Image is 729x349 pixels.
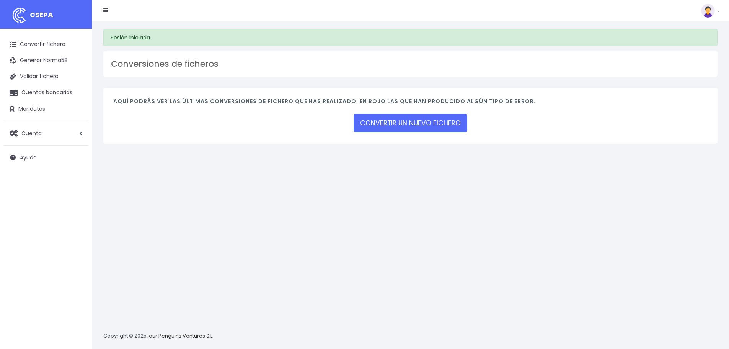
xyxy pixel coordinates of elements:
a: Convertir fichero [4,36,88,52]
img: profile [701,4,715,18]
a: Mandatos [4,101,88,117]
a: Validar fichero [4,69,88,85]
a: Ayuda [4,149,88,165]
h3: Conversiones de ficheros [111,59,710,69]
a: CONVERTIR UN NUEVO FICHERO [354,114,467,132]
div: Sesión iniciada. [103,29,718,46]
a: Generar Norma58 [4,52,88,69]
span: Cuenta [21,129,42,137]
a: Four Penguins Ventures S.L. [147,332,214,339]
a: Cuenta [4,125,88,141]
a: Cuentas bancarias [4,85,88,101]
p: Copyright © 2025 . [103,332,215,340]
h4: Aquí podrás ver las últimas conversiones de fichero que has realizado. En rojo las que han produc... [113,98,708,108]
span: CSEPA [30,10,53,20]
span: Ayuda [20,154,37,161]
img: logo [10,6,29,25]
